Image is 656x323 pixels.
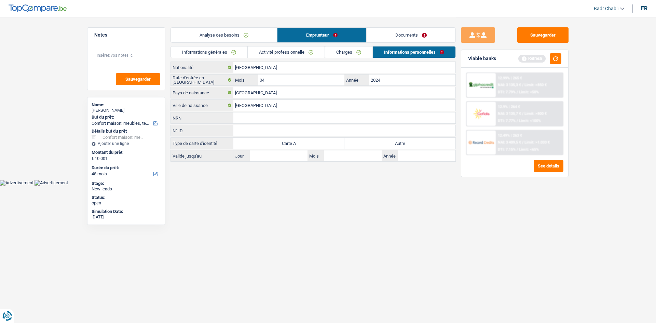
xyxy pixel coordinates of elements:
img: Advertisement [35,180,68,186]
label: Année [344,75,369,85]
input: Belgique [233,62,455,73]
span: NAI: 3 135,7 € [498,111,521,116]
button: Sauvegarder [517,27,569,43]
input: B-1234567-89 [233,125,455,136]
input: MM [258,75,344,85]
label: Jour [233,150,250,161]
span: / [522,83,523,87]
label: Date d'entrée en [GEOGRAPHIC_DATA] [171,75,233,85]
div: open [92,200,161,206]
span: Limit: <65% [519,147,539,152]
div: Détails but du prêt [92,129,161,134]
h5: Notes [94,32,158,38]
span: Limit: >1.033 € [524,140,550,145]
span: Limit: >850 € [524,83,547,87]
label: NRN [171,112,233,123]
span: € [92,156,94,161]
button: See details [534,160,563,172]
a: Charges [325,46,372,58]
a: Activité professionnelle [248,46,325,58]
label: Valide jusqu'au [171,150,233,161]
img: TopCompare Logo [9,4,67,13]
input: Belgique [233,87,455,98]
span: Badr Chabli [594,6,618,12]
a: Informations personnelles [373,46,455,58]
div: Refresh [518,55,546,62]
a: Analyse des besoins [171,28,277,42]
img: Cofidis [468,107,494,120]
span: Limit: >800 € [524,111,547,116]
div: Status: [92,195,161,200]
span: Limit: <100% [519,119,541,123]
label: Durée du prêt: [92,165,160,171]
label: Carte A [233,138,344,149]
span: DTI: 7.15% [498,147,516,152]
label: Autre [344,138,455,149]
input: MM [324,150,382,161]
input: AAAA [369,75,455,85]
img: AlphaCredit [468,81,494,89]
a: Emprunteur [277,28,366,42]
input: AAAA [398,150,455,161]
label: Montant du prêt: [92,150,160,155]
div: Viable banks [468,56,496,62]
input: 12.12.12-123.12 [233,112,455,123]
label: Mois [307,150,324,161]
span: / [522,111,523,116]
label: Type de carte d'identité [171,138,233,149]
img: Record Credits [468,136,494,149]
div: Simulation Date: [92,209,161,214]
a: Documents [367,28,455,42]
span: NAI: 3 409,5 € [498,140,521,145]
label: N° ID [171,125,233,136]
label: Pays de naissance [171,87,233,98]
span: / [517,119,518,123]
button: Sauvegarder [116,73,160,85]
input: JJ [250,150,307,161]
div: 12.49% | 263 € [498,133,522,138]
div: Stage: [92,181,161,186]
span: DTI: 7.77% [498,119,516,123]
span: DTI: 7.79% [498,90,516,94]
label: Mois [233,75,258,85]
label: But du prêt: [92,115,160,120]
span: / [522,140,523,145]
div: Ajouter une ligne [92,141,161,146]
label: Nationalité [171,62,233,73]
div: 12.9% | 264 € [498,105,520,109]
div: [DATE] [92,214,161,220]
label: Ville de naissance [171,100,233,111]
div: 12.99% | 265 € [498,76,522,80]
div: New leads [92,186,161,192]
div: Name: [92,102,161,108]
div: [PERSON_NAME] [92,108,161,113]
label: Année [382,150,398,161]
span: / [517,90,518,94]
a: Informations générales [171,46,247,58]
span: Limit: <50% [519,90,539,94]
div: fr [641,5,647,12]
span: Sauvegarder [125,77,151,81]
a: Badr Chabli [588,3,624,14]
span: / [517,147,518,152]
span: NAI: 3 135,3 € [498,83,521,87]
